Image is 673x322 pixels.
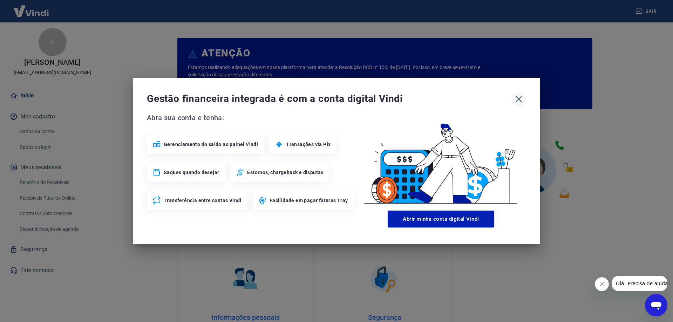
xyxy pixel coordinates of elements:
[595,277,609,291] iframe: Fechar mensagem
[164,141,258,148] span: Gerenciamento do saldo no painel Vindi
[247,169,323,176] span: Estornos, chargeback e disputas
[270,197,348,204] span: Facilidade em pagar faturas Tray
[147,92,511,106] span: Gestão financeira integrada é com a conta digital Vindi
[164,197,242,204] span: Transferência entre contas Vindi
[147,112,356,123] span: Abra sua conta e tenha:
[164,169,219,176] span: Saques quando desejar
[4,5,59,11] span: Olá! Precisa de ajuda?
[356,112,526,208] img: Good Billing
[286,141,331,148] span: Transações via Pix
[612,276,667,291] iframe: Mensagem da empresa
[645,294,667,316] iframe: Botão para abrir a janela de mensagens
[388,211,494,227] button: Abrir minha conta digital Vindi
